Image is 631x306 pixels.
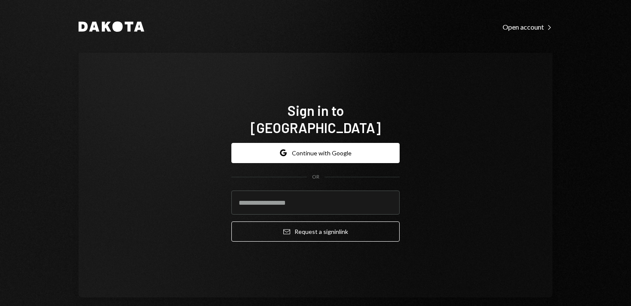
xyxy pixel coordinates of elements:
[231,102,400,136] h1: Sign in to [GEOGRAPHIC_DATA]
[312,173,319,181] div: OR
[231,143,400,163] button: Continue with Google
[231,221,400,242] button: Request a signinlink
[503,22,552,31] a: Open account
[503,23,552,31] div: Open account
